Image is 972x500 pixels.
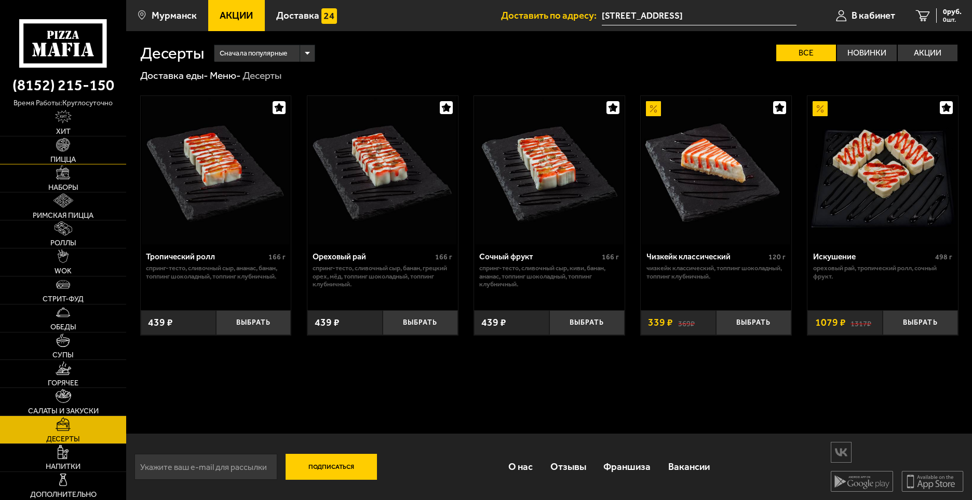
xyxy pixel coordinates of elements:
[716,310,791,335] button: Выбрать
[43,295,84,302] span: Стрит-фуд
[321,8,336,23] img: 15daf4d41897b9f0e9f617042186c801.svg
[435,253,452,261] span: 166 г
[646,252,766,262] div: Чизкейк классический
[50,323,76,330] span: Обеды
[286,454,377,480] button: Подписаться
[28,407,99,414] span: Салаты и закуски
[813,252,933,262] div: Искушение
[768,253,786,261] span: 120 г
[479,252,599,262] div: Сочный фрукт
[48,379,78,386] span: Горячее
[935,253,952,261] span: 498 г
[475,96,624,244] img: Сочный фрукт
[776,45,836,61] label: Все
[30,491,97,498] span: Дополнительно
[642,96,790,244] img: Чизкейк классический
[659,450,719,483] a: Вакансии
[141,96,291,244] a: Тропический ролл
[815,317,846,328] span: 1079 ₽
[837,45,897,61] label: Новинки
[134,454,277,480] input: Укажите ваш e-mail для рассылки
[602,253,619,261] span: 166 г
[383,310,458,335] button: Выбрать
[210,70,241,81] a: Меню-
[50,156,76,163] span: Пицца
[898,45,957,61] label: Акции
[678,317,695,328] s: 369 ₽
[308,96,457,244] img: Ореховый рай
[501,11,602,21] span: Доставить по адресу:
[474,96,625,244] a: Сочный фрукт
[641,96,791,244] a: АкционныйЧизкейк классический
[602,6,796,25] input: Ваш адрес доставки
[648,317,673,328] span: 339 ₽
[313,252,432,262] div: Ореховый рай
[56,128,71,135] span: Хит
[46,463,80,470] span: Напитки
[479,264,618,288] p: спринг-тесто, сливочный сыр, киви, банан, ананас, топпинг шоколадный, топпинг клубничный.
[313,264,452,288] p: спринг-тесто, сливочный сыр, банан, грецкий орех, мёд, топпинг шоколадный, топпинг клубничный.
[646,101,661,116] img: Акционный
[148,317,173,328] span: 439 ₽
[140,45,204,61] h1: Десерты
[500,450,542,483] a: О нас
[276,11,319,21] span: Доставка
[55,267,72,274] span: WOK
[481,317,506,328] span: 439 ₽
[542,450,595,483] a: Отзывы
[602,6,796,25] span: Мурманск, улица Полярные Зори 9 , подъезд 2
[307,96,458,244] a: Ореховый рай
[943,17,962,23] span: 0 шт.
[813,264,952,280] p: Ореховый рай, Тропический ролл, Сочный фрукт.
[140,70,208,81] a: Доставка еды-
[33,212,93,219] span: Римская пицца
[152,11,197,21] span: Мурманск
[813,101,828,116] img: Акционный
[52,351,74,358] span: Супы
[807,96,958,244] a: АкционныйИскушение
[883,310,958,335] button: Выбрать
[315,317,340,328] span: 439 ₽
[595,450,659,483] a: Франшиза
[851,317,871,328] s: 1317 ₽
[146,264,285,280] p: спринг-тесто, сливочный сыр, ананас, банан, топпинг шоколадный, топпинг клубничный.
[852,11,895,21] span: В кабинет
[142,96,290,244] img: Тропический ролл
[808,96,957,244] img: Искушение
[220,11,253,21] span: Акции
[48,184,78,191] span: Наборы
[268,253,286,261] span: 166 г
[216,310,291,335] button: Выбрать
[831,443,851,461] img: vk
[46,435,80,442] span: Десерты
[646,264,786,280] p: Чизкейк классический, топпинг шоколадный, топпинг клубничный.
[50,239,76,246] span: Роллы
[146,252,265,262] div: Тропический ролл
[549,310,625,335] button: Выбрать
[220,44,287,63] span: Сначала популярные
[943,8,962,16] span: 0 руб.
[242,69,281,82] div: Десерты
